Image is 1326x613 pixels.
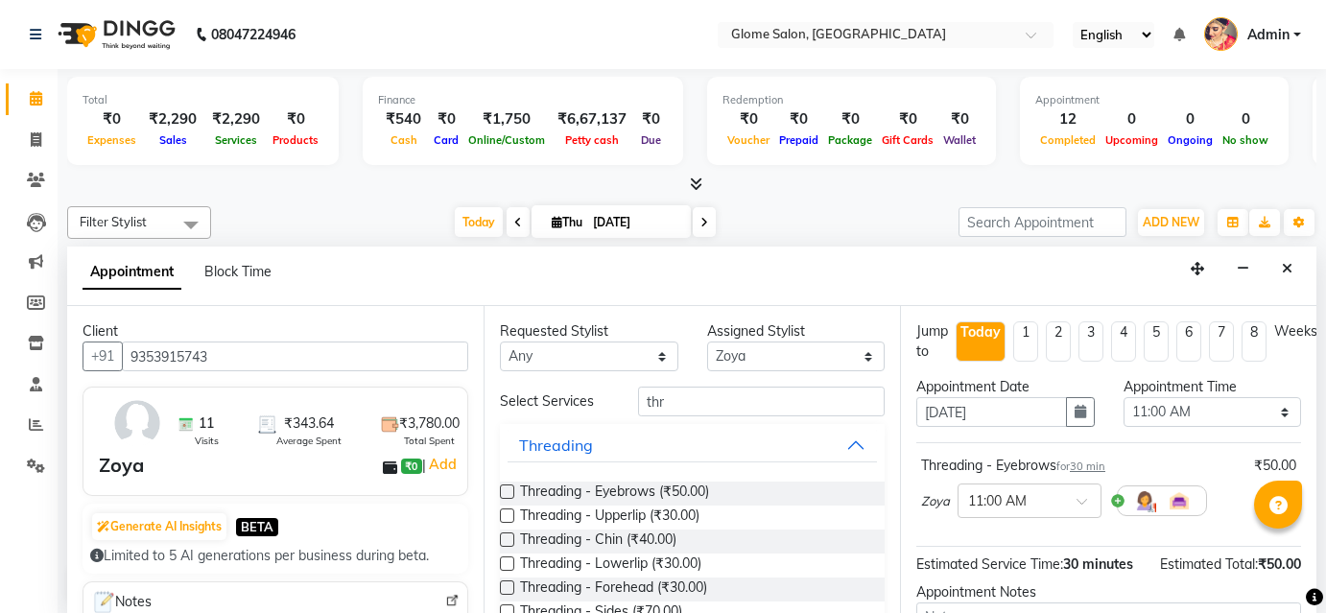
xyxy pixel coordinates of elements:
li: 5 [1144,321,1169,362]
img: avatar [109,395,165,451]
span: Petty cash [560,133,624,147]
div: Today [960,322,1001,342]
span: Threading - Lowerlip (₹30.00) [520,554,701,578]
span: No show [1218,133,1273,147]
li: 1 [1013,321,1038,362]
input: Search by service name [638,387,885,416]
div: ₹2,290 [204,108,268,130]
span: Package [823,133,877,147]
div: Appointment Date [916,377,1095,397]
span: ₹0 [401,459,421,474]
span: Estimated Total: [1160,555,1258,573]
div: 0 [1101,108,1163,130]
b: 08047224946 [211,8,296,61]
div: ₹50.00 [1254,456,1296,476]
iframe: chat widget [1245,536,1307,594]
div: Total [83,92,323,108]
div: ₹0 [938,108,981,130]
div: ₹0 [774,108,823,130]
input: yyyy-mm-dd [916,397,1067,427]
img: logo [49,8,180,61]
span: Services [210,133,262,147]
span: Completed [1035,133,1101,147]
li: 4 [1111,321,1136,362]
span: Threading - Forehead (₹30.00) [520,578,707,601]
div: ₹0 [634,108,668,130]
div: Appointment Notes [916,582,1301,602]
li: 3 [1078,321,1103,362]
span: 11 [199,413,214,434]
span: Estimated Service Time: [916,555,1063,573]
span: 30 minutes [1063,555,1133,573]
li: 7 [1209,321,1234,362]
div: ₹2,290 [141,108,204,130]
li: 6 [1176,321,1201,362]
span: Filter Stylist [80,214,147,229]
span: Ongoing [1163,133,1218,147]
div: Requested Stylist [500,321,678,342]
span: Gift Cards [877,133,938,147]
div: Select Services [485,391,624,412]
div: Threading [519,434,593,457]
div: ₹0 [877,108,938,130]
img: Admin [1204,17,1238,51]
div: ₹1,750 [463,108,550,130]
span: Appointment [83,255,181,290]
li: 8 [1242,321,1267,362]
span: Wallet [938,133,981,147]
span: Upcoming [1101,133,1163,147]
span: Products [268,133,323,147]
button: Generate AI Insights [92,513,226,540]
span: Voucher [722,133,774,147]
span: Prepaid [774,133,823,147]
div: Zoya [99,451,144,480]
button: ADD NEW [1138,209,1204,236]
div: ₹0 [823,108,877,130]
div: Appointment Time [1124,377,1302,397]
div: Threading - Eyebrows [921,456,1105,476]
div: Weeks [1274,321,1317,342]
span: Threading - Chin (₹40.00) [520,530,676,554]
span: BETA [236,518,278,536]
span: Total Spent [404,434,455,448]
div: Jump to [916,321,948,362]
div: ₹0 [429,108,463,130]
span: Threading - Upperlip (₹30.00) [520,506,699,530]
span: Online/Custom [463,133,550,147]
span: Sales [154,133,192,147]
div: ₹540 [378,108,429,130]
div: Assigned Stylist [707,321,886,342]
div: 0 [1218,108,1273,130]
span: Cash [386,133,422,147]
span: Due [636,133,666,147]
span: | [422,457,460,474]
span: Expenses [83,133,141,147]
div: 12 [1035,108,1101,130]
span: Today [455,207,503,237]
div: ₹0 [268,108,323,130]
button: Threading [508,428,877,462]
span: ADD NEW [1143,215,1199,229]
div: 0 [1163,108,1218,130]
small: for [1056,460,1105,473]
span: ₹3,780.00 [399,413,460,434]
input: Search Appointment [959,207,1126,237]
div: Appointment [1035,92,1273,108]
input: 2025-09-04 [587,208,683,237]
span: Block Time [204,263,272,280]
a: Add [426,453,460,476]
input: Search by Name/Mobile/Email/Code [122,342,468,371]
span: Threading - Eyebrows (₹50.00) [520,482,709,506]
button: +91 [83,342,123,371]
div: ₹0 [83,108,141,130]
span: Zoya [921,492,950,511]
div: Limited to 5 AI generations per business during beta. [90,546,461,566]
img: Interior.png [1168,489,1191,512]
img: Hairdresser.png [1133,489,1156,512]
div: Client [83,321,468,342]
div: ₹6,67,137 [550,108,634,130]
span: 30 min [1070,460,1105,473]
div: ₹0 [722,108,774,130]
li: 2 [1046,321,1071,362]
span: Card [429,133,463,147]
